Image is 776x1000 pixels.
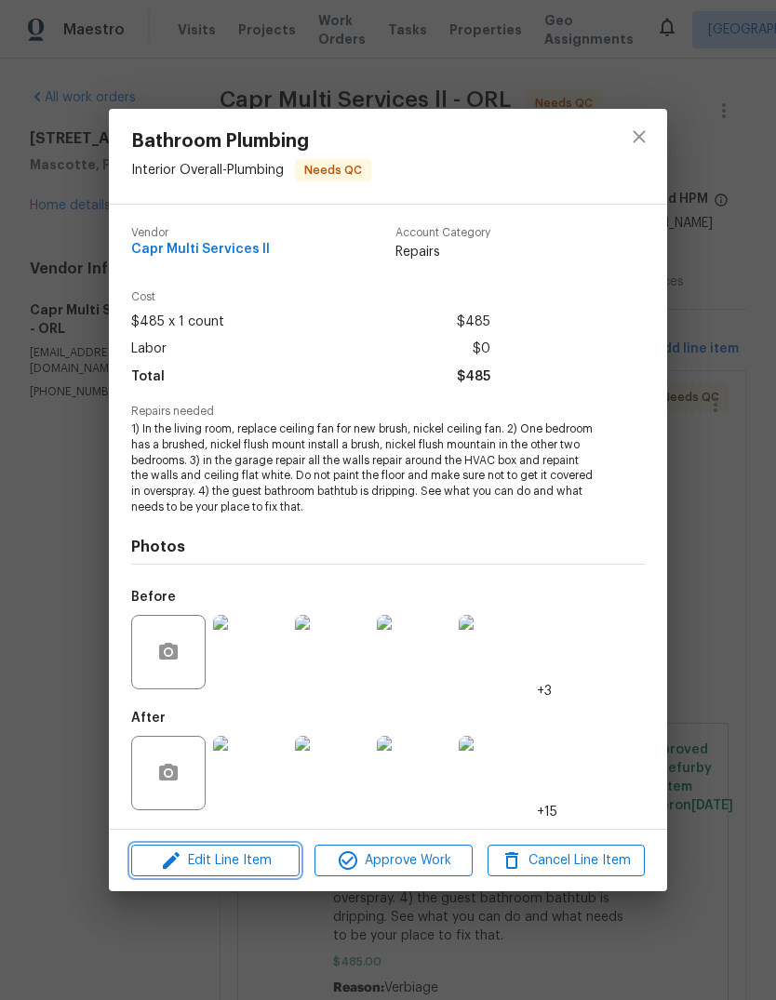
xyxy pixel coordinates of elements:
span: Account Category [395,227,490,239]
span: +3 [537,682,552,700]
span: $485 [457,364,490,391]
span: Cancel Line Item [493,849,639,873]
span: Needs QC [297,161,369,180]
h5: After [131,712,166,725]
button: Edit Line Item [131,845,300,877]
span: Repairs [395,243,490,261]
span: Labor [131,336,167,363]
span: Approve Work [320,849,466,873]
h5: Before [131,591,176,604]
span: 1) In the living room, replace ceiling fan for new brush, nickel ceiling fan. 2) One bedroom has ... [131,421,594,515]
span: Edit Line Item [137,849,294,873]
button: Approve Work [314,845,472,877]
span: $485 x 1 count [131,309,224,336]
span: Interior Overall - Plumbing [131,163,284,176]
button: close [617,114,662,159]
span: Repairs needed [131,406,645,418]
span: Bathroom Plumbing [131,131,371,152]
span: +15 [537,803,557,821]
span: Vendor [131,227,270,239]
span: Capr Multi Services ll [131,243,270,257]
h4: Photos [131,538,645,556]
span: $0 [473,336,490,363]
span: $485 [457,309,490,336]
button: Cancel Line Item [488,845,645,877]
span: Total [131,364,165,391]
span: Cost [131,291,490,303]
